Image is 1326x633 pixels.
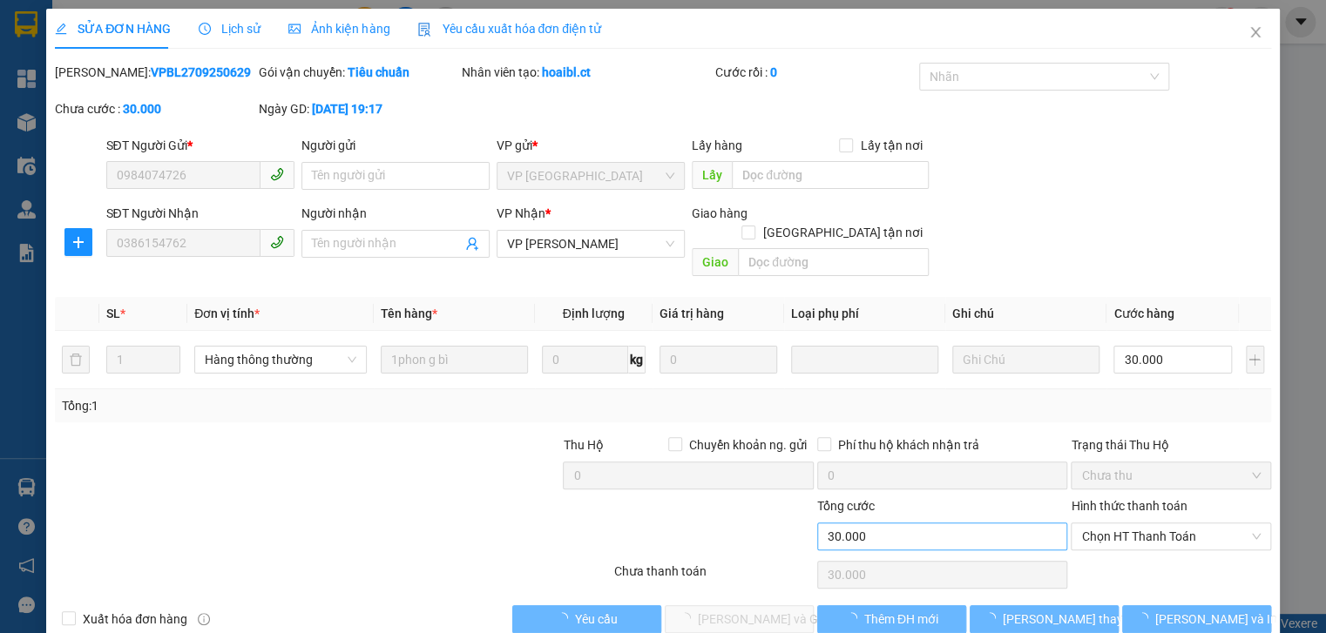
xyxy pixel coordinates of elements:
span: Lấy tận nơi [853,136,929,155]
input: Dọc đường [738,248,929,276]
div: Chưa cước : [55,99,254,118]
span: SỬA ĐƠN HÀNG [55,22,171,36]
b: [DATE] 19:17 [312,102,382,116]
span: VP Bình Lộc [507,163,674,189]
div: Trạng thái Thu Hộ [1071,435,1270,455]
button: Close [1231,9,1280,57]
div: Nhân viên tạo: [462,63,713,82]
div: VP gửi [497,136,685,155]
div: SĐT Người Nhận [106,204,294,223]
div: [PERSON_NAME]: [55,63,254,82]
input: Ghi Chú [952,346,1099,374]
input: Dọc đường [732,161,929,189]
span: loading [556,612,575,624]
span: SL [106,306,120,320]
span: Đơn vị tính [194,306,260,320]
div: SĐT Người Gửi [106,136,294,155]
span: Hàng thông thường [205,347,356,373]
span: Yêu cầu [575,609,618,629]
span: edit [55,23,67,35]
th: Ghi chú [945,297,1106,331]
span: loading [1136,612,1155,624]
span: picture [288,23,301,35]
span: Chọn HT Thanh Toán [1081,523,1260,549]
button: Thêm ĐH mới [817,605,966,633]
span: close [1248,25,1262,39]
button: plus [1246,346,1264,374]
button: delete [62,346,90,374]
span: Cước hàng [1113,306,1174,320]
b: 30.000 [123,102,161,116]
span: VP Nhận [497,206,545,220]
button: Yêu cầu [512,605,661,633]
span: VP Hoàng Liệt [507,231,674,257]
div: Gói vận chuyển: [259,63,458,82]
button: [PERSON_NAME] và Giao hàng [665,605,814,633]
label: Hình thức thanh toán [1071,499,1187,513]
span: Lấy [692,161,732,189]
div: Chưa thanh toán [612,562,815,592]
span: Thêm ĐH mới [864,609,938,629]
span: Tổng cước [817,499,875,513]
span: Lấy hàng [692,138,742,152]
b: VPBL2709250629 [151,65,251,79]
b: Tiêu chuẩn [348,65,409,79]
th: Loại phụ phí [784,297,945,331]
div: Người nhận [301,204,490,223]
div: Người gửi [301,136,490,155]
div: Cước rồi : [715,63,915,82]
span: Thu Hộ [563,438,603,452]
span: loading [845,612,864,624]
img: icon [417,23,431,37]
b: hoaibl.ct [542,65,591,79]
span: Tên hàng [381,306,437,320]
span: Chuyển khoản ng. gửi [682,435,814,455]
input: VD: Bàn, Ghế [381,346,528,374]
span: Giá trị hàng [660,306,724,320]
span: user-add [465,237,479,251]
input: 0 [660,346,777,374]
span: kg [628,346,646,374]
span: Yêu cầu xuất hóa đơn điện tử [417,22,601,36]
span: [GEOGRAPHIC_DATA] tận nơi [755,223,929,242]
span: Lịch sử [199,22,260,36]
span: Chưa thu [1081,462,1260,488]
span: Định lượng [563,306,625,320]
span: phone [270,235,284,249]
span: Phí thu hộ khách nhận trả [831,435,986,455]
button: [PERSON_NAME] và In [1122,605,1271,633]
div: Tổng: 1 [62,396,512,415]
div: Ngày GD: [259,99,458,118]
button: [PERSON_NAME] thay đổi [970,605,1119,633]
b: 0 [769,65,776,79]
span: Giao hàng [692,206,748,220]
span: [PERSON_NAME] thay đổi [1003,609,1142,629]
span: clock-circle [199,23,211,35]
span: loading [984,612,1003,624]
span: Xuất hóa đơn hàng [76,609,194,629]
button: plus [64,228,92,256]
span: plus [65,235,91,249]
span: Ảnh kiện hàng [288,22,389,36]
span: Giao [692,248,738,276]
span: phone [270,167,284,181]
span: info-circle [198,613,210,625]
span: [PERSON_NAME] và In [1155,609,1277,629]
